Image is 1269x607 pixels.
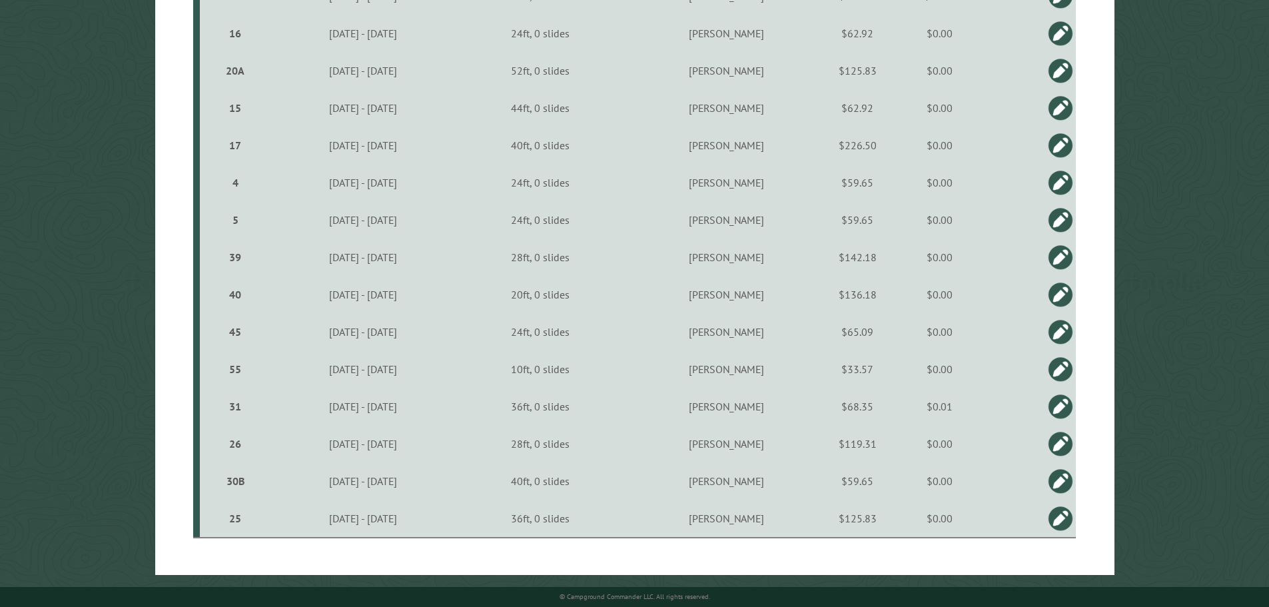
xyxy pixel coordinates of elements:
[884,89,995,127] td: $0.00
[884,164,995,201] td: $0.00
[270,474,456,488] div: [DATE] - [DATE]
[622,388,831,425] td: [PERSON_NAME]
[884,239,995,276] td: $0.00
[831,388,884,425] td: $68.35
[458,239,623,276] td: 28ft, 0 slides
[622,425,831,462] td: [PERSON_NAME]
[458,462,623,500] td: 40ft, 0 slides
[270,437,456,450] div: [DATE] - [DATE]
[458,388,623,425] td: 36ft, 0 slides
[205,176,266,189] div: 4
[458,89,623,127] td: 44ft, 0 slides
[458,127,623,164] td: 40ft, 0 slides
[270,176,456,189] div: [DATE] - [DATE]
[458,164,623,201] td: 24ft, 0 slides
[622,276,831,313] td: [PERSON_NAME]
[205,437,266,450] div: 26
[458,500,623,538] td: 36ft, 0 slides
[622,350,831,388] td: [PERSON_NAME]
[831,239,884,276] td: $142.18
[831,350,884,388] td: $33.57
[884,425,995,462] td: $0.00
[205,512,266,525] div: 25
[831,462,884,500] td: $59.65
[458,425,623,462] td: 28ft, 0 slides
[831,201,884,239] td: $59.65
[831,52,884,89] td: $125.83
[205,325,266,338] div: 45
[205,27,266,40] div: 16
[831,313,884,350] td: $65.09
[270,27,456,40] div: [DATE] - [DATE]
[622,500,831,538] td: [PERSON_NAME]
[270,213,456,227] div: [DATE] - [DATE]
[560,592,710,601] small: © Campground Commander LLC. All rights reserved.
[831,89,884,127] td: $62.92
[831,425,884,462] td: $119.31
[622,52,831,89] td: [PERSON_NAME]
[458,15,623,52] td: 24ft, 0 slides
[622,127,831,164] td: [PERSON_NAME]
[205,400,266,413] div: 31
[458,201,623,239] td: 24ft, 0 slides
[884,127,995,164] td: $0.00
[205,362,266,376] div: 55
[205,101,266,115] div: 15
[270,325,456,338] div: [DATE] - [DATE]
[622,462,831,500] td: [PERSON_NAME]
[884,388,995,425] td: $0.01
[622,239,831,276] td: [PERSON_NAME]
[622,89,831,127] td: [PERSON_NAME]
[205,474,266,488] div: 30B
[831,164,884,201] td: $59.65
[884,350,995,388] td: $0.00
[884,313,995,350] td: $0.00
[622,313,831,350] td: [PERSON_NAME]
[270,139,456,152] div: [DATE] - [DATE]
[884,276,995,313] td: $0.00
[622,201,831,239] td: [PERSON_NAME]
[205,251,266,264] div: 39
[270,101,456,115] div: [DATE] - [DATE]
[205,64,266,77] div: 20A
[270,400,456,413] div: [DATE] - [DATE]
[831,15,884,52] td: $62.92
[270,362,456,376] div: [DATE] - [DATE]
[458,313,623,350] td: 24ft, 0 slides
[458,52,623,89] td: 52ft, 0 slides
[622,15,831,52] td: [PERSON_NAME]
[831,127,884,164] td: $226.50
[831,276,884,313] td: $136.18
[884,52,995,89] td: $0.00
[831,500,884,538] td: $125.83
[205,288,266,301] div: 40
[884,500,995,538] td: $0.00
[270,288,456,301] div: [DATE] - [DATE]
[458,350,623,388] td: 10ft, 0 slides
[205,213,266,227] div: 5
[270,251,456,264] div: [DATE] - [DATE]
[270,64,456,77] div: [DATE] - [DATE]
[884,462,995,500] td: $0.00
[884,15,995,52] td: $0.00
[205,139,266,152] div: 17
[458,276,623,313] td: 20ft, 0 slides
[884,201,995,239] td: $0.00
[270,512,456,525] div: [DATE] - [DATE]
[622,164,831,201] td: [PERSON_NAME]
